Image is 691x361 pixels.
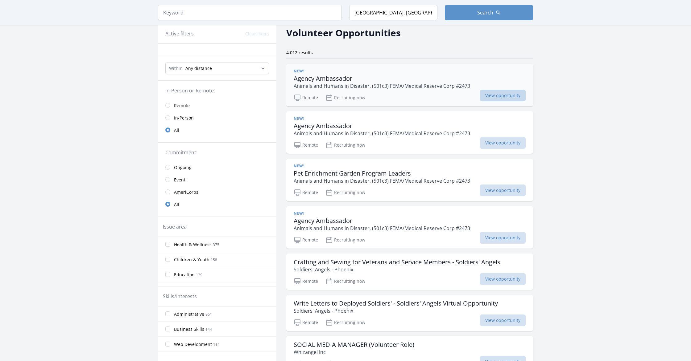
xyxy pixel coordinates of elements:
[158,173,276,186] a: Event
[158,161,276,173] a: Ongoing
[286,159,533,201] a: New! Pet Enrichment Garden Program Leaders Animals and Humans in Disaster, (501c3) FEMA/Medical R...
[325,189,365,196] p: Recruiting now
[325,278,365,285] p: Recruiting now
[174,326,204,332] span: Business Skills
[294,130,470,137] p: Animals and Humans in Disaster, (501c3) FEMA/Medical Reserve Corp #2473
[294,341,414,348] h3: SOCIAL MEDIA MANAGER (Volunteer Role)
[165,242,170,247] input: Health & Wellness 375
[294,141,318,149] p: Remote
[286,254,533,290] a: Crafting and Sewing for Veterans and Service Members - Soldiers' Angels Soldiers' Angels - Phoeni...
[174,127,179,133] span: All
[294,236,318,244] p: Remote
[196,272,202,278] span: 129
[286,111,533,154] a: New! Agency Ambassador Animals and Humans in Disaster, (501c3) FEMA/Medical Reserve Corp #2473 Re...
[165,30,194,37] h3: Active filters
[294,82,470,90] p: Animals and Humans in Disaster, (501c3) FEMA/Medical Reserve Corp #2473
[286,50,313,55] span: 4,012 results
[165,327,170,331] input: Business Skills 144
[158,186,276,198] a: AmeriCorps
[174,201,179,208] span: All
[294,164,304,168] span: New!
[480,137,526,149] span: View opportunity
[480,185,526,196] span: View opportunity
[294,217,470,225] h3: Agency Ambassador
[294,307,498,314] p: Soldiers' Angels - Phoenix
[480,232,526,244] span: View opportunity
[294,211,304,216] span: New!
[477,9,493,16] span: Search
[165,311,170,316] input: Administrative 961
[165,149,269,156] legend: Commitment:
[294,122,470,130] h3: Agency Ambassador
[174,115,194,121] span: In-Person
[205,327,212,332] span: 144
[163,293,197,300] legend: Skills/Interests
[174,341,212,347] span: Web Development
[174,257,209,263] span: Children & Youth
[174,241,212,248] span: Health & Wellness
[294,225,470,232] p: Animals and Humans in Disaster, (501c3) FEMA/Medical Reserve Corp #2473
[158,124,276,136] a: All
[165,342,170,347] input: Web Development 114
[294,75,470,82] h3: Agency Ambassador
[211,257,217,262] span: 158
[174,189,198,195] span: AmeriCorps
[480,314,526,326] span: View opportunity
[158,99,276,112] a: Remote
[294,189,318,196] p: Remote
[325,236,365,244] p: Recruiting now
[294,177,470,185] p: Animals and Humans in Disaster, (501c3) FEMA/Medical Reserve Corp #2473
[325,319,365,326] p: Recruiting now
[174,164,192,171] span: Ongoing
[294,300,498,307] h3: Write Letters to Deployed Soldiers' - Soldiers' Angels Virtual Opportunity
[174,272,195,278] span: Education
[294,116,304,121] span: New!
[286,26,401,40] h2: Volunteer Opportunities
[325,94,365,101] p: Recruiting now
[286,295,533,331] a: Write Letters to Deployed Soldiers' - Soldiers' Angels Virtual Opportunity Soldiers' Angels - Pho...
[163,223,187,230] legend: Issue area
[165,272,170,277] input: Education 129
[165,257,170,262] input: Children & Youth 158
[174,311,204,317] span: Administrative
[349,5,437,20] input: Location
[294,319,318,326] p: Remote
[294,278,318,285] p: Remote
[480,90,526,101] span: View opportunity
[205,312,212,317] span: 961
[286,64,533,106] a: New! Agency Ambassador Animals and Humans in Disaster, (501c3) FEMA/Medical Reserve Corp #2473 Re...
[294,258,500,266] h3: Crafting and Sewing for Veterans and Service Members - Soldiers' Angels
[286,206,533,249] a: New! Agency Ambassador Animals and Humans in Disaster, (501c3) FEMA/Medical Reserve Corp #2473 Re...
[174,103,190,109] span: Remote
[445,5,533,20] button: Search
[480,273,526,285] span: View opportunity
[158,112,276,124] a: In-Person
[174,177,185,183] span: Event
[158,5,342,20] input: Keyword
[165,87,269,94] legend: In-Person or Remote:
[245,31,269,37] button: Clear filters
[165,63,269,74] select: Search Radius
[158,198,276,210] a: All
[294,170,470,177] h3: Pet Enrichment Garden Program Leaders
[213,342,220,347] span: 114
[294,69,304,74] span: New!
[325,141,365,149] p: Recruiting now
[294,94,318,101] p: Remote
[294,266,500,273] p: Soldiers' Angels - Phoenix
[213,242,219,247] span: 375
[294,348,414,356] p: Whizangel Inc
